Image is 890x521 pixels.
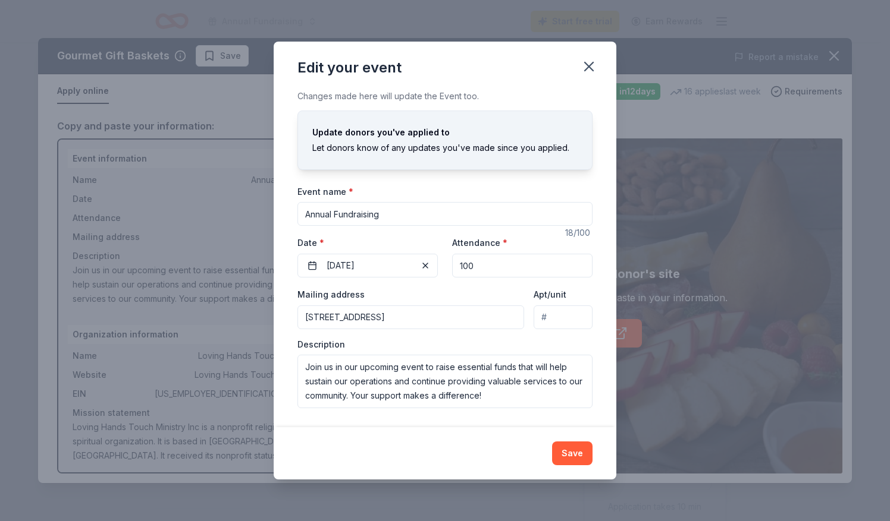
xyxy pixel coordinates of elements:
[297,58,402,77] div: Edit your event
[552,441,593,465] button: Save
[297,202,593,226] input: Spring Fundraiser
[297,339,345,351] label: Description
[297,289,365,301] label: Mailing address
[297,89,593,103] div: Changes made here will update the Event too.
[452,237,507,249] label: Attendance
[452,254,593,277] input: 20
[297,305,524,329] input: Enter a US address
[297,186,353,198] label: Event name
[297,355,593,408] textarea: Join us in our upcoming event to raise essential funds that will help sustain our operations and ...
[534,305,593,329] input: #
[534,289,566,301] label: Apt/unit
[312,141,578,155] div: Let donors know of any updates you've made since you applied.
[297,254,438,277] button: [DATE]
[297,237,438,249] label: Date
[565,226,593,240] div: 18 /100
[312,125,578,140] div: Update donors you've applied to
